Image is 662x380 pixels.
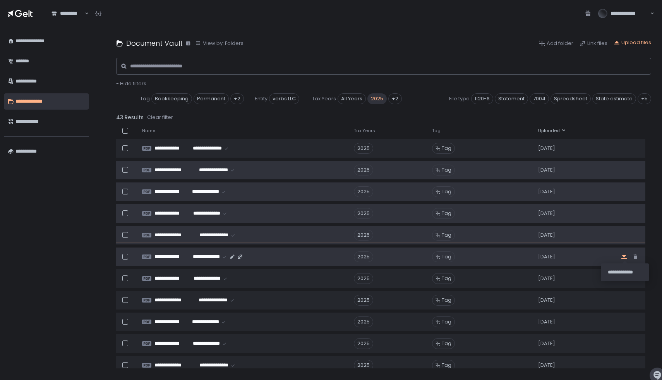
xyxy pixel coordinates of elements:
[442,253,451,260] span: Tag
[230,93,244,104] div: +2
[442,297,451,304] span: Tag
[442,188,451,195] span: Tag
[194,93,229,104] span: Permanent
[354,338,373,349] div: 2025
[442,210,451,217] span: Tag
[442,362,451,369] span: Tag
[126,38,183,48] h1: Document Vault
[538,340,555,347] span: [DATE]
[442,275,451,282] span: Tag
[432,128,441,134] span: Tag
[442,318,451,325] span: Tag
[116,113,144,121] span: 43 Results
[442,167,451,174] span: Tag
[151,93,192,104] span: Bookkeeping
[449,95,470,102] span: File type
[592,93,636,104] span: State estimate
[495,93,528,104] span: Statement
[312,95,336,102] span: Tax Years
[538,253,555,260] span: [DATE]
[354,186,373,197] div: 2025
[538,232,555,239] span: [DATE]
[442,145,451,152] span: Tag
[147,113,173,121] button: Clear filter
[195,40,244,47] button: View by: Folders
[354,251,373,262] div: 2025
[538,275,555,282] span: [DATE]
[530,93,549,104] span: 7004
[255,95,268,102] span: Entity
[538,210,555,217] span: [DATE]
[614,39,651,46] button: Upload files
[338,93,366,104] span: All Years
[471,93,493,104] span: 1120-S
[269,93,299,104] span: verbs LLC
[354,208,373,219] div: 2025
[580,40,607,47] button: Link files
[354,143,373,154] div: 2025
[46,5,89,22] div: Search for option
[538,145,555,152] span: [DATE]
[354,316,373,327] div: 2025
[354,295,373,306] div: 2025
[354,128,375,134] span: Tax Years
[538,128,560,134] span: Uploaded
[538,297,555,304] span: [DATE]
[538,318,555,325] span: [DATE]
[539,40,573,47] button: Add folder
[538,188,555,195] span: [DATE]
[354,360,373,371] div: 2025
[388,93,402,104] div: +2
[354,230,373,241] div: 2025
[538,362,555,369] span: [DATE]
[354,165,373,175] div: 2025
[551,93,591,104] span: Spreadsheet
[638,93,651,104] div: +5
[442,340,451,347] span: Tag
[442,232,451,239] span: Tag
[142,128,155,134] span: Name
[140,95,150,102] span: Tag
[367,93,387,104] span: 2025
[116,80,146,87] button: - Hide filters
[538,167,555,174] span: [DATE]
[354,273,373,284] div: 2025
[147,114,173,121] div: Clear filter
